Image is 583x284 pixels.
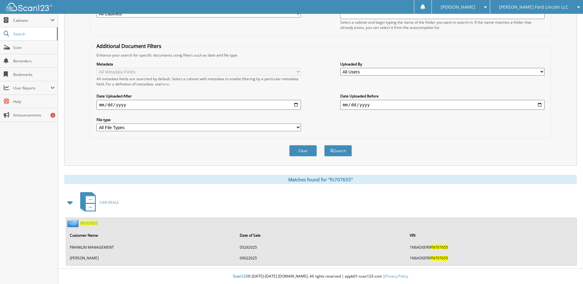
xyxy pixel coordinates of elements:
button: Clear [289,145,317,156]
span: FN707655 [431,255,448,261]
div: 5 [50,113,55,118]
span: CAR DEALS [100,200,119,205]
label: File type [97,117,301,122]
td: 1N6AD0ER9 [407,242,576,252]
input: start [97,100,301,110]
label: Uploaded By [340,61,545,67]
td: 09022025 [237,253,406,263]
th: VIN [407,229,576,242]
span: Reminders [13,58,55,64]
div: © [DATE]-[DATE] [DOMAIN_NAME]. All rights reserved | appb01-scan123-com | [58,269,583,284]
div: All metadata fields are searched by default. Select a cabinet with metadata to enable filtering b... [97,76,301,87]
span: Cabinets [13,18,50,23]
a: here [161,81,169,87]
div: Matches found for "fn707655" [64,175,577,184]
a: FN707655 [80,221,98,226]
span: [PERSON_NAME] [441,5,475,9]
label: Metadata [97,61,301,67]
td: FRANKLIN MANAGEMENT [67,242,236,252]
div: Enhance your search for specific documents using filters such as date and file type. [93,53,547,58]
input: end [340,100,545,110]
span: User Reports [13,85,50,91]
span: Scan [13,45,55,50]
td: 1N6AD0ER9 [407,253,576,263]
img: folder2.png [67,219,80,227]
label: Date Uploaded After [97,93,301,99]
span: Scan123 [233,274,248,279]
span: [PERSON_NAME] Ford Lincoln LLC [499,5,568,9]
label: Date Uploaded Before [340,93,545,99]
span: FN707655 [431,245,448,250]
span: Bookmarks [13,72,55,77]
span: Search [13,31,54,37]
th: Date of Sale [237,229,406,242]
span: Announcements [13,112,55,118]
img: scan123-logo-white.svg [6,3,52,11]
th: Customer Name [67,229,236,242]
td: 05292025 [237,242,406,252]
div: Select a cabinet and begin typing the name of the folder you want to search in. If the name match... [340,20,545,30]
button: Search [324,145,352,156]
td: [PERSON_NAME] [67,253,236,263]
span: Help [13,99,55,104]
a: CAR DEALS [77,190,119,215]
a: Privacy Policy [385,274,408,279]
legend: Additional Document Filters [93,43,164,49]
